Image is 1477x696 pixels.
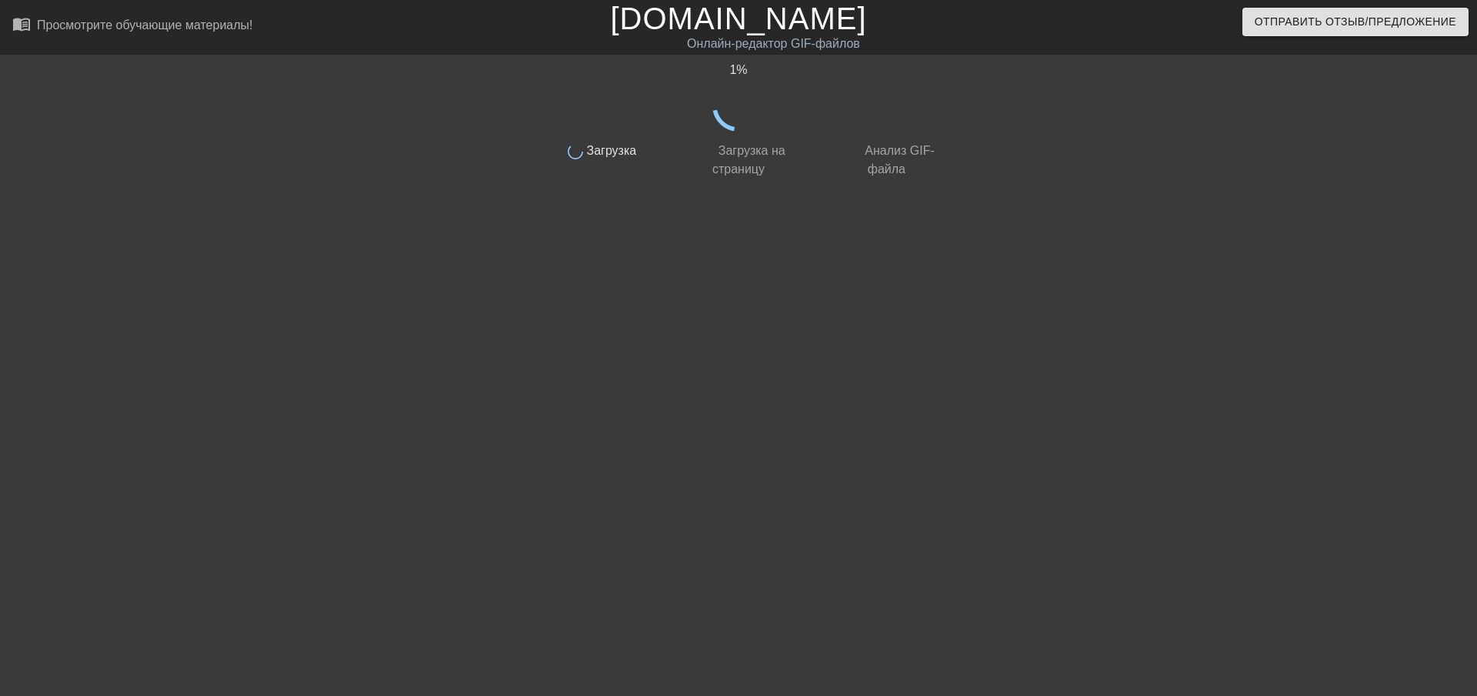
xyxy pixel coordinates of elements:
font: 1 [729,63,736,76]
font: Загрузка [586,144,636,157]
a: [DOMAIN_NAME] [610,2,866,35]
font: Онлайн-редактор GIF-файлов [687,37,860,50]
font: Анализ GIF-файла [865,144,934,176]
font: menu_book [12,15,31,33]
font: Отправить отзыв/предложение [1255,15,1456,28]
font: Просмотрите обучающие материалы! [37,18,253,32]
a: Просмотрите обучающие материалы! [12,15,253,38]
font: Загрузка на страницу [712,144,785,176]
font: % [736,63,747,76]
button: Отправить отзыв/предложение [1242,8,1469,36]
